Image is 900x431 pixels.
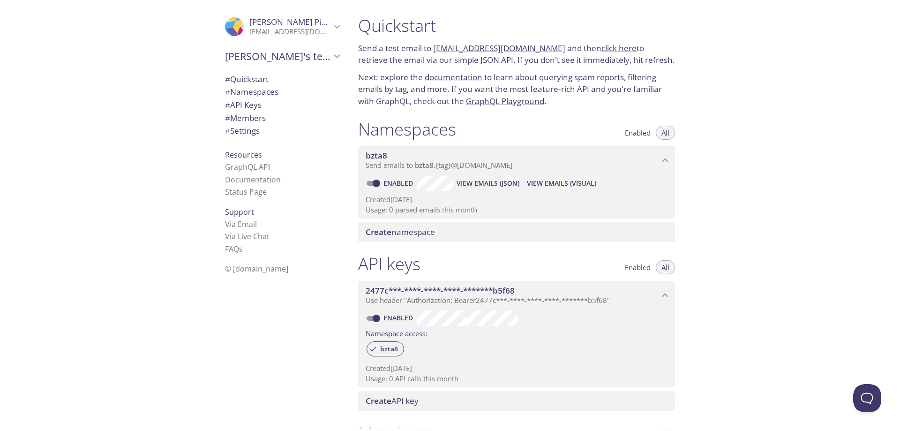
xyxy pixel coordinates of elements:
[225,86,278,97] span: Namespaces
[217,11,347,42] div: João Pinto
[366,395,419,406] span: API key
[601,43,637,53] a: click here
[225,86,230,97] span: #
[225,113,230,123] span: #
[217,73,347,86] div: Quickstart
[523,176,600,191] button: View Emails (Visual)
[366,205,667,215] p: Usage: 0 parsed emails this month
[466,96,544,106] a: GraphQL Playground
[425,72,482,83] a: documentation
[433,43,565,53] a: [EMAIL_ADDRESS][DOMAIN_NAME]
[457,178,519,189] span: View Emails (JSON)
[225,50,331,63] span: [PERSON_NAME]'s team
[225,207,254,217] span: Support
[358,222,675,242] div: Create namespace
[366,374,667,384] p: Usage: 0 API calls this month
[366,150,387,161] span: bzta8
[656,260,675,274] button: All
[382,179,417,188] a: Enabled
[366,227,435,237] span: namespace
[453,176,523,191] button: View Emails (JSON)
[358,391,675,411] div: Create API Key
[366,326,427,340] label: Namespace access:
[225,187,267,197] a: Status Page
[367,341,404,356] div: bzta8
[217,85,347,98] div: Namespaces
[217,44,347,68] div: João's team
[366,227,391,237] span: Create
[225,219,257,229] a: Via Email
[382,313,417,322] a: Enabled
[358,15,675,36] h1: Quickstart
[217,124,347,137] div: Team Settings
[619,260,656,274] button: Enabled
[358,146,675,175] div: bzta8 namespace
[217,98,347,112] div: API Keys
[415,160,434,170] span: bzta8
[366,195,667,204] p: Created [DATE]
[225,125,260,136] span: Settings
[249,16,334,27] span: [PERSON_NAME] Pinto
[239,244,243,254] span: s
[225,174,281,185] a: Documentation
[225,113,266,123] span: Members
[225,74,230,84] span: #
[358,71,675,107] p: Next: explore the to learn about querying spam reports, filtering emails by tag, and more. If you...
[358,253,420,274] h1: API keys
[358,42,675,66] p: Send a test email to and then to retrieve the email via our simple JSON API. If you don't see it ...
[225,244,243,254] a: FAQ
[366,160,512,170] span: Send emails to . {tag} @[DOMAIN_NAME]
[225,125,230,136] span: #
[225,99,262,110] span: API Keys
[366,363,667,373] p: Created [DATE]
[225,264,288,274] span: © [DOMAIN_NAME]
[217,112,347,125] div: Members
[656,126,675,140] button: All
[249,27,331,37] p: [EMAIL_ADDRESS][DOMAIN_NAME]
[225,150,262,160] span: Resources
[225,74,269,84] span: Quickstart
[853,384,881,412] iframe: Help Scout Beacon - Open
[527,178,596,189] span: View Emails (Visual)
[225,162,270,172] a: GraphQL API
[225,99,230,110] span: #
[366,395,391,406] span: Create
[375,345,404,353] span: bzta8
[225,231,270,242] a: Via Live Chat
[358,119,456,140] h1: Namespaces
[619,126,656,140] button: Enabled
